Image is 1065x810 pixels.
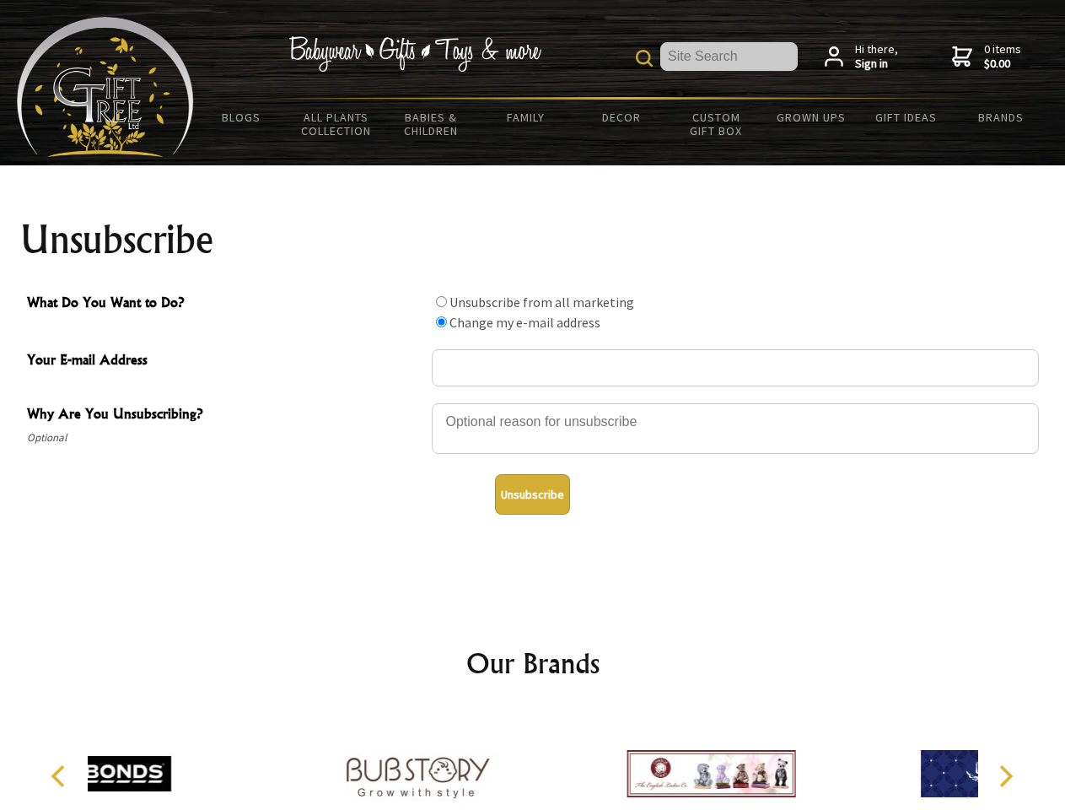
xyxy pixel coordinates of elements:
[384,100,479,148] a: Babies & Children
[954,100,1049,135] a: Brands
[289,100,385,148] a: All Plants Collection
[288,36,541,72] img: Babywear - Gifts - Toys & more
[27,428,423,448] span: Optional
[194,100,289,135] a: BLOGS
[449,294,634,310] label: Unsubscribe from all marketing
[34,643,1032,683] h2: Our Brands
[42,758,79,795] button: Previous
[987,758,1024,795] button: Next
[984,41,1021,72] span: 0 items
[495,474,570,515] button: Unsubscribe
[855,57,898,72] strong: Sign in
[660,42,798,71] input: Site Search
[436,316,447,327] input: What Do You Want to Do?
[763,100,858,135] a: Grown Ups
[984,57,1021,72] strong: $0.00
[20,219,1046,260] h1: Unsubscribe
[669,100,764,148] a: Custom Gift Box
[27,349,423,374] span: Your E-mail Address
[825,42,898,72] a: Hi there,Sign in
[449,314,600,331] label: Change my e-mail address
[573,100,669,135] a: Decor
[17,17,194,157] img: Babyware - Gifts - Toys and more...
[855,42,898,72] span: Hi there,
[432,403,1039,454] textarea: Why Are You Unsubscribing?
[952,42,1021,72] a: 0 items$0.00
[27,292,423,316] span: What Do You Want to Do?
[27,403,423,428] span: Why Are You Unsubscribing?
[432,349,1039,386] input: Your E-mail Address
[479,100,574,135] a: Family
[436,296,447,307] input: What Do You Want to Do?
[858,100,954,135] a: Gift Ideas
[636,50,653,67] img: product search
